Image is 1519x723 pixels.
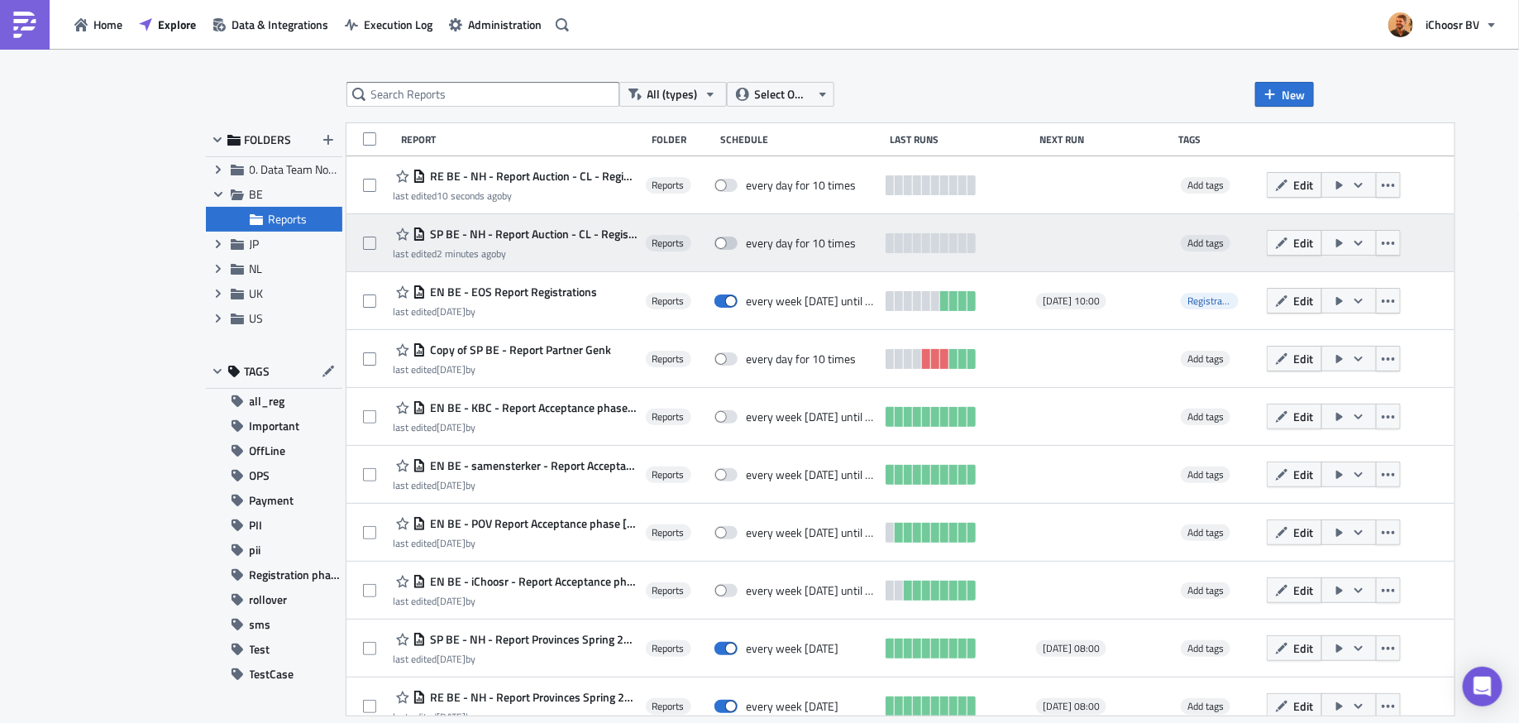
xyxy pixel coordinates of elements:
button: Edit [1267,520,1322,545]
span: EN BE - POV Report Acceptance phase May 2025 [426,516,637,531]
button: Administration [441,12,550,37]
span: Important [250,414,300,438]
div: every week on Monday until October 22, 2025 [746,294,877,309]
div: every day for 10 times [746,352,856,366]
button: sms [206,612,342,637]
span: Edit [1294,466,1314,483]
time: 2025-09-03T09:35:41Z [437,188,502,203]
time: 2025-07-15T11:49:26Z [437,477,466,493]
div: Tags [1179,133,1260,146]
span: Reports [652,468,685,481]
button: Edit [1267,635,1322,661]
span: Reports [652,410,685,424]
span: iChoosr BV [1426,16,1479,33]
span: RE BE - NH - Report Auction - CL - Registraties en Acceptatie fase Fall 2025 [426,169,637,184]
span: Add tags [1181,698,1230,715]
img: PushMetrics [12,12,38,38]
div: Folder [652,133,712,146]
div: every week on Monday until July 1, 2025 [746,467,877,482]
span: UK [250,285,264,302]
button: Explore [131,12,204,37]
span: Copy of SP BE - Report Partner Genk [426,342,611,357]
button: Edit [1267,462,1322,487]
div: Next Run [1039,133,1171,146]
span: Payment [250,488,294,513]
span: Edit [1294,350,1314,367]
div: Open Intercom Messenger [1463,667,1502,706]
span: OffLine [250,438,286,463]
span: Edit [1294,408,1314,425]
span: SP BE - NH - Report Auction - CL - Registraties en Acceptatie fase Fall 2025 [426,227,637,242]
button: Registration phase [206,563,342,587]
div: every day for 10 times [746,236,856,251]
div: every week on Monday [746,641,838,656]
span: Reports [652,700,685,713]
span: SP BE - NH - Report Provinces Spring 2025 Installations [426,632,637,647]
span: 0. Data Team Notebooks & Reports [250,160,420,178]
span: EN BE - samensterker - Report Acceptance phase May 2025 [426,458,637,473]
span: Add tags [1181,177,1230,194]
span: Edit [1294,639,1314,657]
span: Home [93,16,122,33]
span: Add tags [1187,351,1224,366]
span: All (types) [647,85,698,103]
span: Add tags [1181,235,1230,251]
span: Add tags [1187,698,1224,714]
button: Data & Integrations [204,12,337,37]
time: 2025-09-03T09:33:54Z [437,246,496,261]
span: New [1283,86,1306,103]
button: Home [66,12,131,37]
div: every day for 10 times [746,178,856,193]
button: OffLine [206,438,342,463]
div: Last Runs [890,133,1031,146]
time: 2025-05-06T13:36:39Z [437,651,466,667]
span: Reports [652,584,685,597]
span: Add tags [1187,524,1224,540]
button: TestCase [206,662,342,687]
div: last edited by [393,363,611,376]
input: Search Reports [346,82,619,107]
div: last edited by [393,479,637,491]
span: [DATE] 10:00 [1043,294,1100,308]
span: Registration phase [1181,293,1239,309]
span: TestCase [250,662,294,687]
button: New [1255,82,1314,107]
div: last edited by [393,711,637,723]
span: Edit [1294,176,1314,194]
span: Edit [1294,524,1314,541]
span: Add tags [1187,640,1224,656]
span: Edit [1294,697,1314,715]
span: EN BE - EOS Report Registrations [426,285,597,299]
img: Avatar [1387,11,1415,39]
button: Execution Log [337,12,441,37]
span: Add tags [1181,524,1230,541]
span: RE BE - NH - Report Provinces Spring 2025 Installations West-Vlaanderen en Provincie Oost-Vlaanderen [426,690,637,705]
button: All (types) [619,82,727,107]
span: Select Owner [755,85,810,103]
span: pii [250,538,261,563]
span: Reports [652,642,685,655]
div: last edited by [393,537,637,549]
button: Select Owner [727,82,834,107]
button: Edit [1267,172,1322,198]
span: Registration phase [1187,293,1265,309]
button: Edit [1267,693,1322,719]
span: Execution Log [364,16,432,33]
span: Add tags [1187,177,1224,193]
span: Reports [652,294,685,308]
span: Reports [652,237,685,250]
span: Add tags [1187,409,1224,424]
span: Add tags [1187,582,1224,598]
span: TAGS [245,364,270,379]
span: JP [250,235,260,252]
button: Test [206,637,342,662]
span: Add tags [1181,582,1230,599]
span: Registration phase [250,563,342,587]
span: Add tags [1181,640,1230,657]
span: Add tags [1181,351,1230,367]
div: last edited by [393,595,637,607]
button: iChoosr BV [1378,7,1507,43]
